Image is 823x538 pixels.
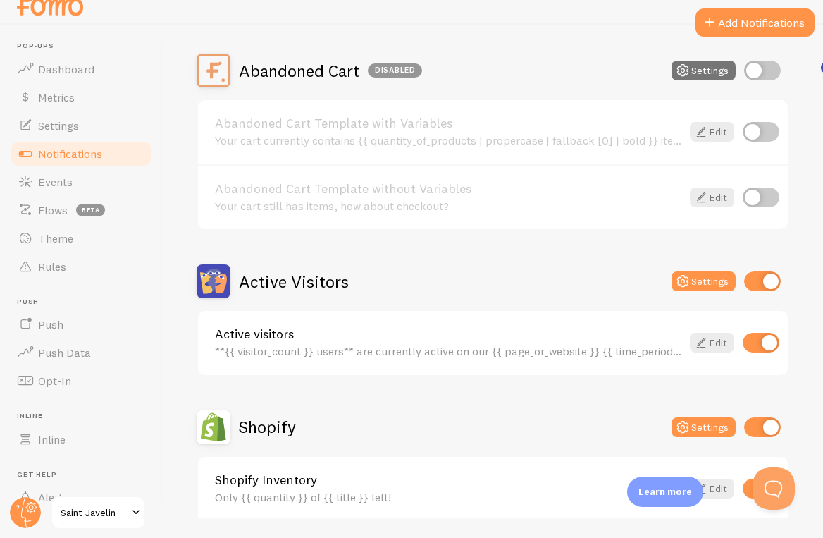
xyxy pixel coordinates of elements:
a: Opt-In [8,367,154,395]
a: Abandoned Cart Template without Variables [215,183,681,195]
div: Disabled [368,63,422,78]
span: Inline [38,432,66,446]
a: Flows beta [8,196,154,224]
h2: Shopify [239,416,296,438]
a: Edit [690,188,734,207]
span: Events [38,175,73,189]
span: Saint Javelin [61,504,128,521]
button: Settings [672,61,736,80]
img: Active Visitors [197,264,230,298]
div: Your cart still has items, how about checkout? [215,200,681,212]
a: Alerts [8,483,154,511]
span: Inline [17,412,154,421]
div: **{{ visitor_count }} users** are currently active on our {{ page_or_website }} {{ time_period }} [215,345,681,357]
span: Metrics [38,90,75,104]
span: Pop-ups [17,42,154,51]
a: Rules [8,252,154,281]
a: Push [8,310,154,338]
span: Rules [38,259,66,274]
span: Push [17,298,154,307]
a: Active visitors [215,328,681,341]
a: Notifications [8,140,154,168]
button: Settings [672,271,736,291]
span: Dashboard [38,62,94,76]
div: Your cart currently contains {{ quantity_of_products | propercase | fallback [0] | bold }} item(s... [215,134,681,147]
div: Learn more [627,477,703,507]
span: Notifications [38,147,102,161]
div: Only {{ quantity }} of {{ title }} left! [215,491,681,503]
span: Theme [38,231,73,245]
iframe: Help Scout Beacon - Open [753,467,795,510]
span: beta [76,204,105,216]
a: Push Data [8,338,154,367]
a: Abandoned Cart Template with Variables [215,117,681,130]
a: Dashboard [8,55,154,83]
span: Alerts [38,490,68,504]
span: Flows [38,203,68,217]
span: Opt-In [38,374,71,388]
span: Push [38,317,63,331]
span: Get Help [17,470,154,479]
a: Theme [8,224,154,252]
a: Events [8,168,154,196]
a: Metrics [8,83,154,111]
button: Add Notifications [695,8,815,37]
span: Push Data [38,346,91,360]
a: Shopify Inventory [215,474,681,487]
a: Edit [690,122,734,142]
a: Settings [8,111,154,140]
img: Shopify [197,410,230,444]
a: Saint Javelin [51,496,146,530]
p: Learn more [638,485,692,499]
span: Settings [38,118,79,133]
a: Edit [690,479,734,499]
a: Edit [690,333,734,353]
h2: Abandoned Cart [239,60,422,82]
button: Settings [672,417,736,437]
a: Inline [8,425,154,453]
img: Abandoned Cart [197,54,230,87]
h2: Active Visitors [239,271,349,293]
